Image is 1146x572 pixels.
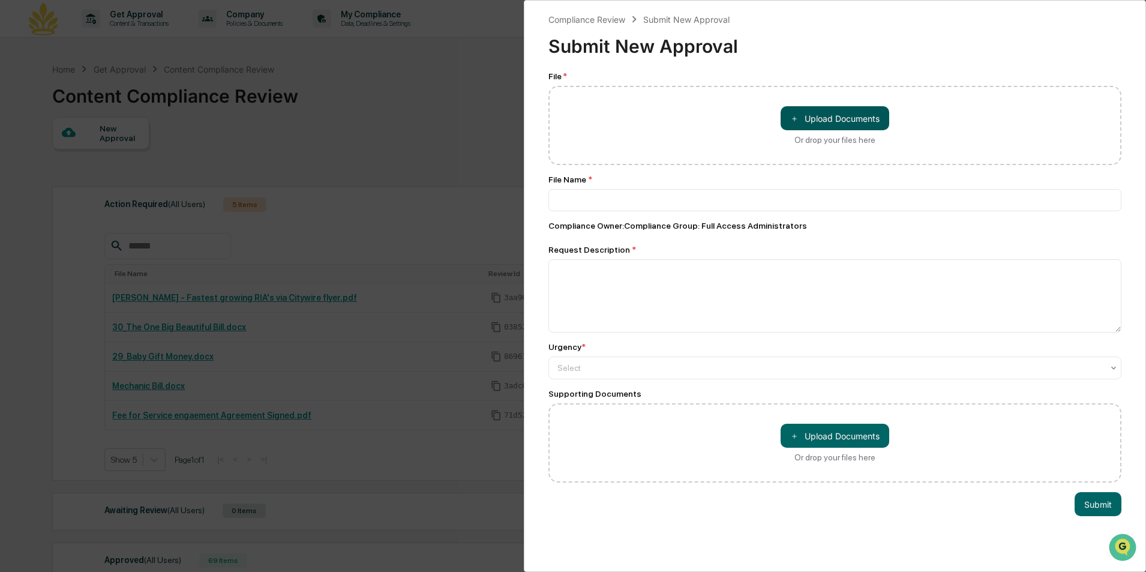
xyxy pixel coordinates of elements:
[204,95,218,110] button: Start new chat
[643,14,730,25] div: Submit New Approval
[99,151,149,163] span: Attestations
[548,342,586,352] div: Urgency
[1108,532,1140,565] iframe: Open customer support
[119,203,145,212] span: Pylon
[24,151,77,163] span: Preclearance
[794,135,875,145] div: Or drop your files here
[41,92,197,104] div: Start new chat
[85,203,145,212] a: Powered byPylon
[31,55,198,67] input: Clear
[781,424,889,448] button: Or drop your files here
[548,71,1121,81] div: File
[7,169,80,191] a: 🔎Data Lookup
[790,430,799,442] span: ＋
[24,174,76,186] span: Data Lookup
[41,104,152,113] div: We're available if you need us!
[12,175,22,185] div: 🔎
[82,146,154,168] a: 🗄️Attestations
[548,245,1121,254] div: Request Description
[548,175,1121,184] div: File Name
[87,152,97,162] div: 🗄️
[794,453,875,462] div: Or drop your files here
[12,25,218,44] p: How can we help?
[548,26,1121,57] div: Submit New Approval
[7,146,82,168] a: 🖐️Preclearance
[12,152,22,162] div: 🖐️
[548,221,1121,230] div: Compliance Owner : Compliance Group: Full Access Administrators
[548,389,1121,399] div: Supporting Documents
[12,92,34,113] img: 1746055101610-c473b297-6a78-478c-a979-82029cc54cd1
[781,106,889,130] button: Or drop your files here
[1075,492,1121,516] button: Submit
[548,14,625,25] div: Compliance Review
[790,113,799,124] span: ＋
